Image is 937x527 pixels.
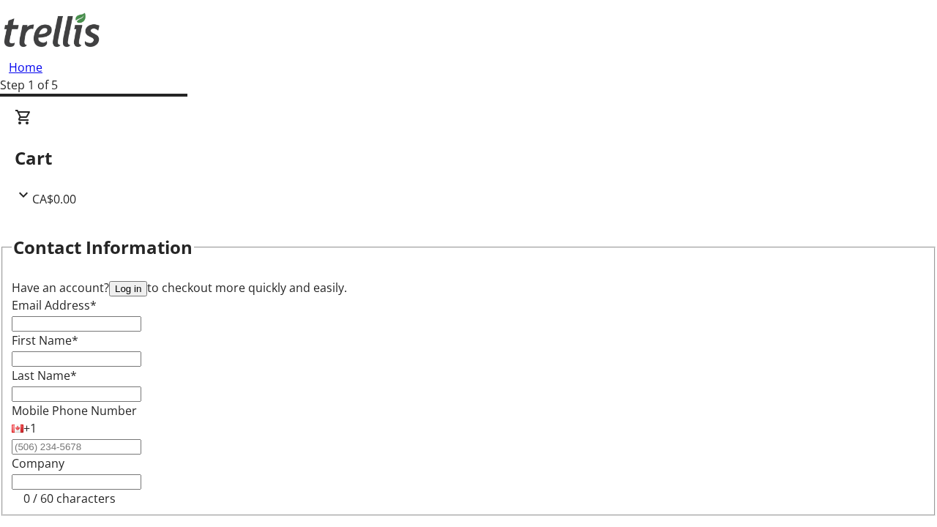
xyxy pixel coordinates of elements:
input: (506) 234-5678 [12,439,141,455]
button: Log in [109,281,147,296]
label: Email Address* [12,297,97,313]
div: Have an account? to checkout more quickly and easily. [12,279,925,296]
h2: Cart [15,145,922,171]
label: Last Name* [12,367,77,384]
label: First Name* [12,332,78,348]
tr-character-limit: 0 / 60 characters [23,490,116,507]
label: Company [12,455,64,471]
span: CA$0.00 [32,191,76,207]
label: Mobile Phone Number [12,403,137,419]
h2: Contact Information [13,234,193,261]
div: CartCA$0.00 [15,108,922,208]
